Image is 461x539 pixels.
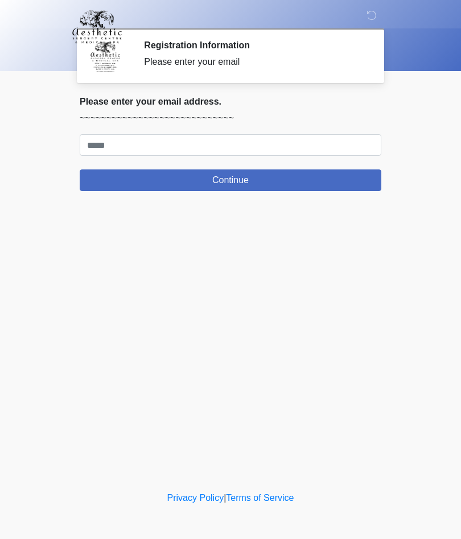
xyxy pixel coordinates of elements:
[68,9,126,45] img: Aesthetic Surgery Centre, PLLC Logo
[80,169,381,191] button: Continue
[224,493,226,503] a: |
[80,111,381,125] p: ~~~~~~~~~~~~~~~~~~~~~~~~~~~~~
[226,493,294,503] a: Terms of Service
[144,55,364,69] div: Please enter your email
[88,40,122,74] img: Agent Avatar
[80,96,381,107] h2: Please enter your email address.
[167,493,224,503] a: Privacy Policy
